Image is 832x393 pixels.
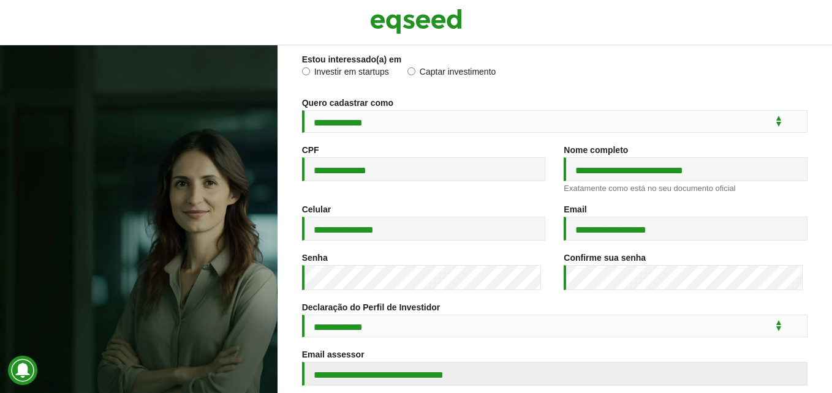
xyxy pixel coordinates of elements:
[564,253,646,262] label: Confirme sua senha
[407,67,496,80] label: Captar investimento
[564,146,628,154] label: Nome completo
[302,55,402,64] label: Estou interessado(a) em
[302,350,365,359] label: Email assessor
[407,67,415,75] input: Captar investimento
[302,67,310,75] input: Investir em startups
[564,205,586,214] label: Email
[370,6,462,37] img: EqSeed Logo
[302,99,393,107] label: Quero cadastrar como
[302,67,389,80] label: Investir em startups
[302,146,319,154] label: CPF
[302,253,328,262] label: Senha
[302,205,331,214] label: Celular
[302,303,441,312] label: Declaração do Perfil de Investidor
[564,184,807,192] div: Exatamente como está no seu documento oficial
